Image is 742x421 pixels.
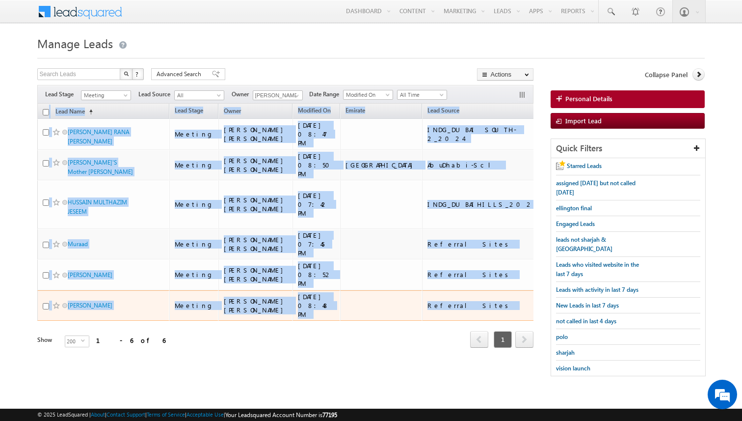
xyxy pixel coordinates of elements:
span: Starred Leads [567,162,602,169]
a: Emirate [341,105,370,118]
span: Lead Stage [175,107,203,114]
div: AbuDhabi-Scl [427,161,534,169]
span: Owner [224,107,241,114]
div: Chat with us now [51,52,165,64]
button: ? [132,68,144,80]
span: Meeting [81,91,128,100]
a: prev [470,332,488,348]
a: Meeting [81,90,131,100]
span: Your Leadsquared Account Number is [225,411,337,419]
div: [GEOGRAPHIC_DATA] [345,161,418,169]
textarea: Type your message and hit 'Enter' [13,91,179,294]
span: Engaged Leads [556,220,595,227]
div: Minimize live chat window [161,5,185,28]
a: Lead Name(sorted ascending) [51,106,98,118]
div: [DATE] 07:42 PM [298,191,336,218]
span: Modified On [344,90,390,99]
span: leads not sharjah & [GEOGRAPHIC_DATA] [556,236,612,253]
a: [PERSON_NAME] [68,271,112,279]
div: INDG_DUBAI SOUTH-2_2024 [427,125,534,143]
a: [PERSON_NAME]'S Mother [PERSON_NAME] [68,159,133,175]
a: Modified On [293,105,336,118]
a: next [515,332,533,348]
a: About [91,411,105,418]
a: All Time [397,90,447,100]
span: Import Lead [565,116,602,125]
div: Meeting [175,161,214,169]
a: HUSSAIN MULTHAZIM JESEEM [68,198,127,215]
span: ellington final [556,204,592,212]
a: Show All Items [290,91,302,101]
span: select [81,338,89,343]
span: © 2025 LeadSquared | | | | | [37,410,337,420]
div: [DATE] 07:45 PM [298,231,336,257]
div: Show [37,336,57,344]
div: Meeting [175,240,214,249]
div: [PERSON_NAME] [PERSON_NAME] [224,297,288,314]
div: Referral Sites [427,301,534,310]
div: Referral Sites [427,270,534,279]
div: [DATE] 08:50 PM [298,152,336,178]
span: Owner [232,90,253,99]
button: Actions [477,68,533,81]
span: 1 [494,331,512,348]
a: Personal Details [551,90,705,108]
span: Modified On [298,107,331,114]
div: [DATE] 08:52 PM [298,261,336,288]
span: assigned [DATE] but not called [DATE] [556,179,636,196]
a: Terms of Service [147,411,185,418]
img: Search [124,71,129,76]
span: Emirate [345,107,365,114]
span: Lead Stage [45,90,81,99]
span: 200 [65,336,81,347]
div: [PERSON_NAME] [PERSON_NAME] [224,196,288,213]
input: Type to Search [253,90,303,100]
span: polo [556,333,568,340]
div: [PERSON_NAME] [PERSON_NAME] [224,235,288,253]
img: d_60004797649_company_0_60004797649 [17,52,41,64]
span: Lead Source [427,107,459,114]
a: Muraad [68,240,88,248]
span: not called in last 4 days [556,317,616,325]
span: (sorted ascending) [85,108,93,116]
em: Start Chat [133,303,178,316]
span: Lead Source [138,90,174,99]
span: Personal Details [565,94,612,103]
a: Acceptable Use [186,411,224,418]
div: [DATE] 08:48 PM [298,292,336,319]
div: [PERSON_NAME] [PERSON_NAME] [224,156,288,174]
div: [DATE] 08:47 PM [298,121,336,147]
span: Leads with activity in last 7 days [556,286,638,293]
div: [PERSON_NAME] [PERSON_NAME] [224,125,288,143]
div: Meeting [175,301,214,310]
span: Manage Leads [37,35,113,51]
a: All [174,90,224,100]
a: Contact Support [106,411,145,418]
div: 1 - 6 of 6 [96,335,165,346]
span: Leads who visited website in the last 7 days [556,261,639,278]
a: Modified On [343,90,393,100]
span: New Leads in last 7 days [556,302,619,309]
span: Advanced Search [157,70,204,79]
span: 77195 [322,411,337,419]
div: Meeting [175,130,214,139]
a: Lead Source [423,105,464,118]
div: Meeting [175,270,214,279]
div: Quick Filters [551,139,705,158]
span: All [175,91,221,100]
span: Collapse Panel [645,70,688,79]
div: Meeting [175,200,214,209]
a: Lead Stage [170,105,208,118]
span: sharjah [556,349,575,356]
div: [PERSON_NAME] [PERSON_NAME] [224,266,288,283]
a: [PERSON_NAME] [68,302,112,309]
span: vision launch [556,365,590,372]
span: prev [470,331,488,348]
span: All Time [397,90,444,99]
input: Check all records [43,109,49,115]
div: Referral Sites [427,240,534,249]
span: Date Range [309,90,343,99]
a: [PERSON_NAME] RANA [PERSON_NAME] [68,128,130,145]
div: INDG_DUBAIHILLS_2024 [427,200,534,209]
span: next [515,331,533,348]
